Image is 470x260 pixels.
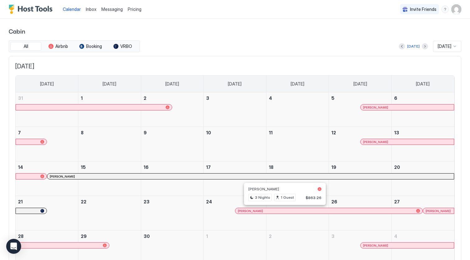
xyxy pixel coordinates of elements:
a: September 14, 2025 [16,161,78,173]
span: Airbnb [55,44,68,49]
a: September 18, 2025 [266,161,329,173]
a: September 17, 2025 [204,161,266,173]
a: September 5, 2025 [329,92,391,104]
td: September 23, 2025 [141,196,204,230]
td: September 18, 2025 [266,161,329,196]
td: September 5, 2025 [329,92,392,127]
td: September 3, 2025 [204,92,266,127]
span: 24 [206,199,212,204]
a: September 28, 2025 [16,230,78,242]
div: Open Intercom Messenger [6,239,21,254]
a: September 21, 2025 [16,196,78,207]
a: September 13, 2025 [392,127,454,138]
td: September 16, 2025 [141,161,204,196]
span: 22 [81,199,86,204]
a: Inbox [86,6,96,12]
a: September 12, 2025 [329,127,391,138]
td: September 17, 2025 [204,161,266,196]
a: September 1, 2025 [78,92,141,104]
span: 2 [144,95,146,101]
span: 21 [18,199,23,204]
span: Cabin [9,26,461,35]
span: 1 Guest [281,195,294,200]
span: [DATE] [438,44,451,49]
span: [DATE] [15,63,455,70]
span: 12 [331,130,336,135]
td: September 9, 2025 [141,127,204,161]
a: September 24, 2025 [204,196,266,207]
span: 19 [331,165,336,170]
a: September 23, 2025 [141,196,204,207]
a: Wednesday [222,76,248,92]
a: September 9, 2025 [141,127,204,138]
span: 5 [331,95,334,101]
span: 28 [18,234,24,239]
a: September 26, 2025 [329,196,391,207]
td: September 19, 2025 [329,161,392,196]
a: September 10, 2025 [204,127,266,138]
span: 29 [81,234,87,239]
span: [PERSON_NAME] [363,244,388,248]
span: VRBO [120,44,132,49]
div: [PERSON_NAME] [50,174,451,179]
a: October 2, 2025 [266,230,329,242]
a: September 22, 2025 [78,196,141,207]
a: October 4, 2025 [392,230,454,242]
span: 4 [269,95,272,101]
td: September 26, 2025 [329,196,392,230]
a: September 29, 2025 [78,230,141,242]
td: September 15, 2025 [78,161,141,196]
a: September 2, 2025 [141,92,204,104]
td: September 21, 2025 [16,196,78,230]
div: [PERSON_NAME] [363,244,451,248]
span: $863.26 [306,195,321,200]
span: Booking [86,44,102,49]
div: tab-group [9,40,140,52]
div: [PERSON_NAME] [363,140,451,144]
span: [PERSON_NAME] [426,209,451,213]
a: Friday [347,76,373,92]
div: [PERSON_NAME] [238,209,420,213]
span: 7 [18,130,21,135]
span: 1 [206,234,208,239]
span: 10 [206,130,211,135]
span: 14 [18,165,23,170]
span: [DATE] [291,81,304,87]
span: 16 [144,165,149,170]
a: Calendar [63,6,81,12]
a: September 6, 2025 [392,92,454,104]
a: September 15, 2025 [78,161,141,173]
td: September 14, 2025 [16,161,78,196]
td: September 10, 2025 [204,127,266,161]
span: [PERSON_NAME] [363,140,388,144]
span: Pricing [128,7,141,12]
td: September 7, 2025 [16,127,78,161]
span: [DATE] [353,81,367,87]
span: Invite Friends [410,7,436,12]
div: [PERSON_NAME] [363,105,451,109]
span: 15 [81,165,86,170]
span: 3 Nights [255,195,270,200]
span: [DATE] [40,81,54,87]
span: 8 [81,130,84,135]
span: [PERSON_NAME] [248,187,279,191]
div: menu [441,6,449,13]
button: Previous month [399,43,405,49]
span: Inbox [86,7,96,12]
td: September 1, 2025 [78,92,141,127]
span: 9 [144,130,147,135]
span: 20 [394,165,400,170]
span: 23 [144,199,150,204]
span: 27 [394,199,400,204]
button: All [10,42,41,51]
td: September 2, 2025 [141,92,204,127]
td: September 11, 2025 [266,127,329,161]
button: Booking [75,42,106,51]
span: 4 [394,234,397,239]
a: September 27, 2025 [392,196,454,207]
a: Tuesday [159,76,185,92]
a: September 19, 2025 [329,161,391,173]
a: September 20, 2025 [392,161,454,173]
a: September 11, 2025 [266,127,329,138]
button: [DATE] [406,43,421,50]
